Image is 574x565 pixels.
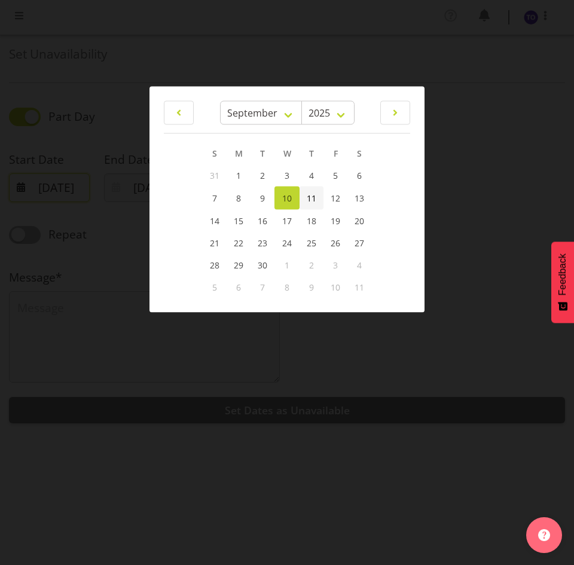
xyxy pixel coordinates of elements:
[212,193,217,204] span: 7
[300,164,323,187] a: 4
[260,148,265,159] span: T
[251,164,274,187] a: 2
[282,237,292,249] span: 24
[274,232,300,254] a: 24
[285,259,289,271] span: 1
[260,193,265,204] span: 9
[347,210,371,232] a: 20
[258,237,267,249] span: 23
[300,210,323,232] a: 18
[357,259,362,271] span: 4
[203,187,227,210] a: 7
[323,210,347,232] a: 19
[557,254,568,295] span: Feedback
[210,215,219,227] span: 14
[331,215,340,227] span: 19
[274,187,300,210] a: 10
[203,254,227,276] a: 28
[355,215,364,227] span: 20
[538,529,550,541] img: help-xxl-2.png
[323,164,347,187] a: 5
[355,193,364,204] span: 13
[347,164,371,187] a: 6
[234,215,243,227] span: 15
[274,164,300,187] a: 3
[323,187,347,210] a: 12
[227,164,251,187] a: 1
[307,193,316,204] span: 11
[274,210,300,232] a: 17
[307,237,316,249] span: 25
[251,254,274,276] a: 30
[285,282,289,293] span: 8
[355,237,364,249] span: 27
[203,210,227,232] a: 14
[309,282,314,293] span: 9
[227,187,251,210] a: 8
[282,215,292,227] span: 17
[210,259,219,271] span: 28
[234,237,243,249] span: 22
[260,282,265,293] span: 7
[347,187,371,210] a: 13
[260,170,265,181] span: 2
[309,170,314,181] span: 4
[235,148,243,159] span: M
[309,259,314,271] span: 2
[331,282,340,293] span: 10
[357,148,362,159] span: S
[283,148,291,159] span: W
[357,170,362,181] span: 6
[333,259,338,271] span: 3
[355,282,364,293] span: 11
[227,254,251,276] a: 29
[323,232,347,254] a: 26
[236,193,241,204] span: 8
[331,237,340,249] span: 26
[333,170,338,181] span: 5
[551,242,574,323] button: Feedback - Show survey
[236,170,241,181] span: 1
[300,187,323,210] a: 11
[285,170,289,181] span: 3
[258,215,267,227] span: 16
[307,215,316,227] span: 18
[236,282,241,293] span: 6
[251,232,274,254] a: 23
[300,232,323,254] a: 25
[251,210,274,232] a: 16
[251,187,274,210] a: 9
[347,232,371,254] a: 27
[331,193,340,204] span: 12
[227,210,251,232] a: 15
[210,170,219,181] span: 31
[227,232,251,254] a: 22
[210,237,219,249] span: 21
[309,148,314,159] span: T
[203,232,227,254] a: 21
[334,148,338,159] span: F
[282,193,292,204] span: 10
[234,259,243,271] span: 29
[212,148,217,159] span: S
[258,259,267,271] span: 30
[212,282,217,293] span: 5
